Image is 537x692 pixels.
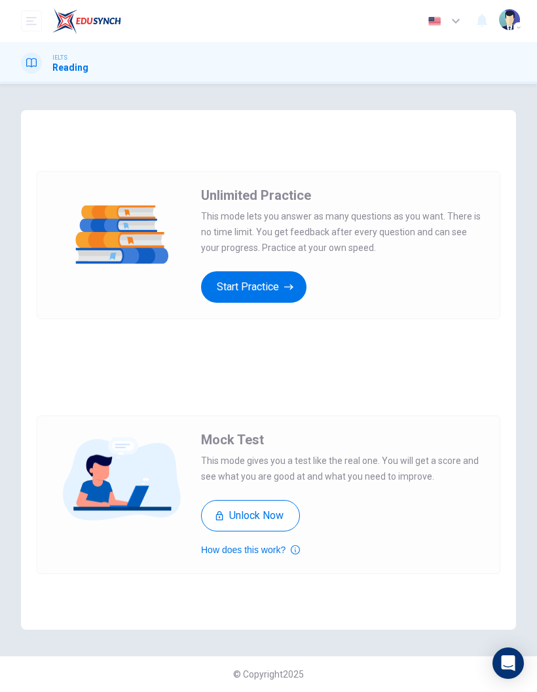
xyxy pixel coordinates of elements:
[201,271,306,303] button: Start Practice
[201,432,264,448] span: Mock Test
[201,208,484,256] span: This mode lets you answer as many questions as you want. There is no time limit. You get feedback...
[499,9,520,30] img: Profile picture
[201,453,484,484] span: This mode gives you a test like the real one. You will get a score and see what you are good at a...
[426,16,443,26] img: en
[201,542,300,558] button: How does this work?
[52,62,88,73] h1: Reading
[201,187,311,203] span: Unlimited Practice
[52,8,121,34] img: EduSynch logo
[52,53,67,62] span: IELTS
[201,500,300,531] button: Unlock Now
[233,669,304,680] span: © Copyright 2025
[492,647,524,679] div: Open Intercom Messenger
[21,10,42,31] button: open mobile menu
